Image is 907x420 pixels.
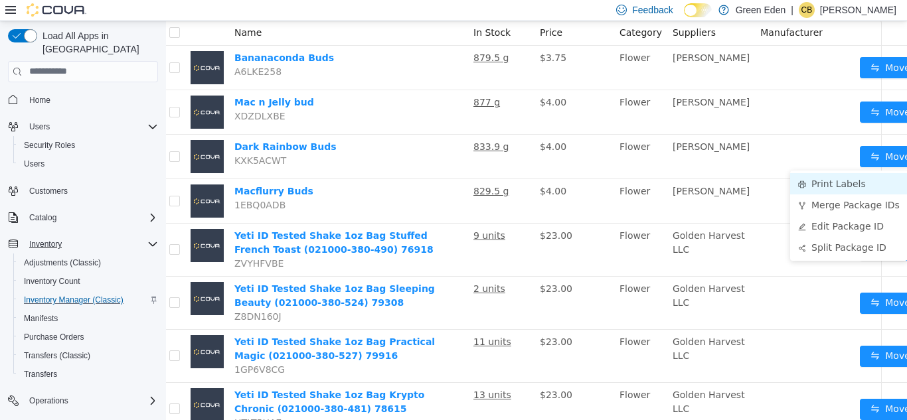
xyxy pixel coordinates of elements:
[19,366,158,382] span: Transfers
[594,6,657,17] span: Manufacturer
[820,2,896,18] p: [PERSON_NAME]
[694,378,755,399] button: icon: swapMove
[27,3,86,17] img: Cova
[507,31,584,42] span: [PERSON_NAME]
[19,137,158,153] span: Security Roles
[19,329,90,345] a: Purchase Orders
[507,209,579,234] span: Golden Harvest LLC
[3,235,163,253] button: Inventory
[448,362,501,415] td: Flower
[19,366,62,382] a: Transfers
[19,329,158,345] span: Purchase Orders
[507,76,584,86] span: [PERSON_NAME]
[801,2,813,18] span: CB
[632,223,640,231] i: icon: share-alt
[25,261,58,294] img: Yeti ID Tested Shake 1oz Bag Sleeping Beauty (021000-380-524) 79308 placeholder
[3,208,163,227] button: Catalog
[24,182,158,199] span: Customers
[694,80,755,102] button: icon: swapMove
[307,6,345,17] span: In Stock
[29,121,50,132] span: Users
[624,173,742,194] li: Merge Package IDs
[19,273,158,289] span: Inventory Count
[3,181,163,200] button: Customers
[13,136,163,155] button: Security Roles
[19,348,158,364] span: Transfers (Classic)
[29,186,68,196] span: Customers
[19,311,158,326] span: Manifests
[374,76,400,86] span: $4.00
[507,315,579,340] span: Golden Harvest LLC
[624,194,742,216] li: Edit Package ID
[68,237,118,247] span: ZVYHFVBE
[736,2,786,18] p: Green Eden
[24,159,44,169] span: Users
[25,74,58,107] img: Mac n Jelly bud placeholder
[68,262,269,287] a: Yeti ID Tested Shake 1oz Bag Sleeping Beauty (021000-380-524) 79308
[374,6,396,17] span: Price
[68,6,96,17] span: Name
[448,158,501,202] td: Flower
[19,292,158,308] span: Inventory Manager (Classic)
[694,125,755,146] button: icon: swapMove
[684,3,712,17] input: Dark Mode
[24,313,58,324] span: Manifests
[632,159,640,167] i: icon: printer
[3,391,163,410] button: Operations
[624,152,742,173] li: Print Labels
[307,165,343,175] u: 829.5 g
[694,271,755,293] button: icon: swapMove
[68,315,269,340] a: Yeti ID Tested Shake 1oz Bag Practical Magic (021000-380-527) 79916
[507,165,584,175] span: [PERSON_NAME]
[694,36,755,57] button: icon: swapMove
[13,291,163,309] button: Inventory Manager (Classic)
[448,202,501,255] td: Flower
[307,368,345,379] u: 13 units
[29,395,68,406] span: Operations
[24,257,101,268] span: Adjustments (Classic)
[507,120,584,131] span: [PERSON_NAME]
[37,29,158,56] span: Load All Apps in [GEOGRAPHIC_DATA]
[507,6,550,17] span: Suppliers
[374,31,400,42] span: $3.75
[694,324,755,346] button: icon: swapMove
[374,315,406,326] span: $23.00
[24,119,158,135] span: Users
[791,2,793,18] p: |
[25,119,58,152] img: Dark Rainbow Buds placeholder
[624,216,742,237] li: Split Package ID
[448,113,501,158] td: Flower
[19,255,106,271] a: Adjustments (Classic)
[19,348,96,364] a: Transfers (Classic)
[24,119,55,135] button: Users
[68,31,168,42] a: Bananaconda Buds
[19,156,50,172] a: Users
[24,236,67,252] button: Inventory
[24,183,73,199] a: Customers
[448,69,501,113] td: Flower
[307,31,343,42] u: 879.5 g
[24,350,90,361] span: Transfers (Classic)
[68,396,116,407] span: HTLT5HA7
[68,120,171,131] a: Dark Rainbow Buds
[13,272,163,291] button: Inventory Count
[684,17,685,18] span: Dark Mode
[307,120,343,131] u: 833.9 g
[453,6,496,17] span: Category
[307,76,334,86] u: 877 g
[68,134,120,145] span: KXK5ACWT
[24,236,158,252] span: Inventory
[24,92,158,108] span: Home
[19,273,86,289] a: Inventory Count
[374,209,406,220] span: $23.00
[68,90,120,100] span: XDZDLXBE
[68,209,268,234] a: Yeti ID Tested Shake 1oz Bag Stuffed French Toast (021000-380-490) 76918
[68,45,116,56] span: A6LKE258
[24,332,84,342] span: Purchase Orders
[19,255,158,271] span: Adjustments (Classic)
[24,393,158,409] span: Operations
[632,180,640,188] i: icon: fork
[3,90,163,109] button: Home
[13,309,163,328] button: Manifests
[24,140,75,151] span: Security Roles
